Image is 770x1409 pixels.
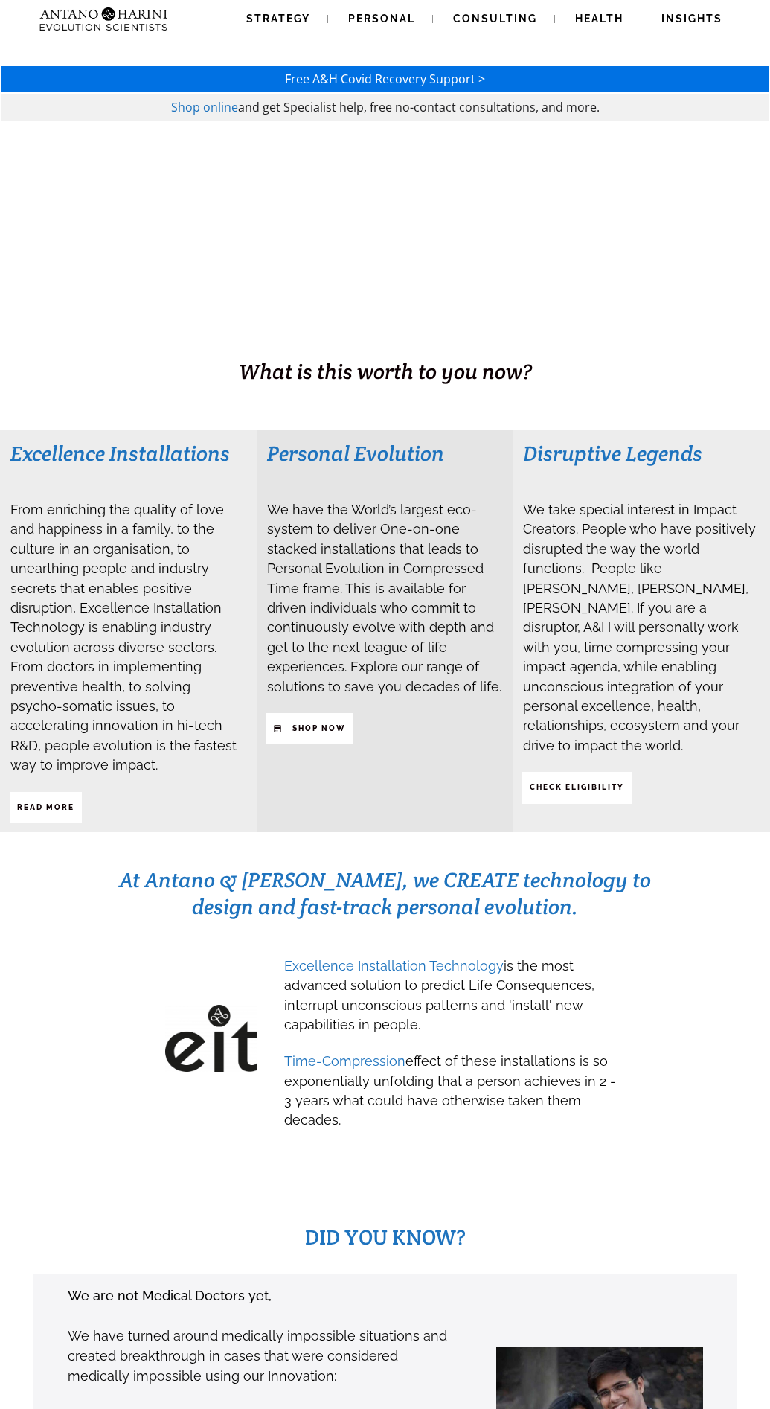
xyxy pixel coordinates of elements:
h3: Disruptive Legends [523,440,760,467]
span: Strategy [246,13,310,25]
span: Excellence Installation Technology [284,958,504,974]
span: and get Specialist help, free no-contact consultations, and more. [238,99,600,115]
img: EIT-Black [165,1005,257,1073]
span: Insights [661,13,722,25]
a: Read More [10,792,82,823]
a: SHop NOW [266,713,353,744]
span: Health [575,13,623,25]
span: What is this worth to you now? [239,358,532,385]
span: effect of these installations is so exponentially unfolding that a person achieves in 2 - 3 years... [284,1053,616,1128]
span: is the most advanced solution to predict Life Consequences, interrupt unconscious patterns and 'i... [284,958,594,1032]
strong: We are not Medical Doctors yet, [68,1288,272,1303]
span: From enriching the quality of love and happiness in a family, to the culture in an organisation, ... [10,502,237,773]
span: We take special interest in Impact Creators. People who have positively disrupted the way the wor... [523,502,756,753]
h1: BUSINESS. HEALTH. Family. Legacy [1,325,769,357]
h3: Personal Evolution [267,440,503,467]
a: CHECK ELIGIBILITY [522,772,632,803]
h3: Excellence Installations [10,440,246,467]
a: Free A&H Covid Recovery Support > [285,71,485,87]
span: DID YOU KNOW? [305,1224,466,1250]
a: Shop online [171,99,238,115]
strong: SHop NOW [292,724,346,732]
span: Time-Compression [284,1053,405,1069]
strong: Read More [17,803,74,811]
span: We have the World’s largest eco-system to deliver One-on-one stacked installations that leads to ... [267,502,501,694]
strong: CHECK ELIGIBILITY [530,783,624,791]
span: Personal [348,13,415,25]
p: We have turned around medically impossible situations and created breakthrough in cases that were... [68,1326,449,1386]
span: Consulting [453,13,537,25]
span: At Antano & [PERSON_NAME], we CREATE technology to design and fast-track personal evolution. [119,866,651,920]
